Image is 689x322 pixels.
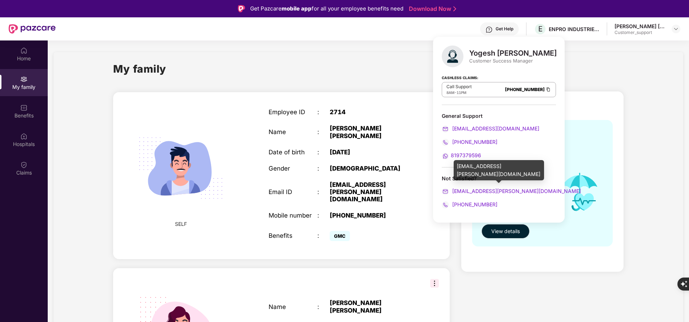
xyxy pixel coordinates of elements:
img: svg+xml;base64,PHN2ZyBpZD0iQ2xhaW0iIHhtbG5zPSJodHRwOi8vd3d3LnczLm9yZy8yMDAwL3N2ZyIgd2lkdGg9IjIwIi... [20,161,27,168]
div: ENPRO INDUSTRIES PVT LTD [549,26,599,33]
div: : [317,108,330,116]
a: [PHONE_NUMBER] [442,139,497,145]
img: svg+xml;base64,PHN2ZyB4bWxucz0iaHR0cDovL3d3dy53My5vcmcvMjAwMC9zdmciIHhtbG5zOnhsaW5rPSJodHRwOi8vd3... [442,46,463,67]
div: Name [269,128,317,136]
h1: My family [113,61,166,77]
span: SELF [175,220,187,228]
div: Not Satisfied? [442,175,556,182]
div: Get Help [496,26,513,32]
a: [EMAIL_ADDRESS][DOMAIN_NAME] [442,125,539,132]
a: Download Now [409,5,454,13]
div: : [317,232,330,239]
a: 8197379596 [442,152,481,158]
strong: mobile app [282,5,312,12]
a: [EMAIL_ADDRESS][PERSON_NAME][DOMAIN_NAME] [442,188,581,194]
div: : [317,188,330,196]
img: svg+xml;base64,PHN2ZyBpZD0iSGVscC0zMngzMiIgeG1sbnM9Imh0dHA6Ly93d3cudzMub3JnLzIwMDAvc3ZnIiB3aWR0aD... [485,26,493,33]
div: : [317,165,330,172]
div: Gender [269,165,317,172]
span: 8197379596 [451,152,481,158]
img: svg+xml;base64,PHN2ZyB4bWxucz0iaHR0cDovL3d3dy53My5vcmcvMjAwMC9zdmciIHdpZHRoPSIyMCIgaGVpZ2h0PSIyMC... [442,201,449,209]
img: svg+xml;base64,PHN2ZyBpZD0iSG9tZSIgeG1sbnM9Imh0dHA6Ly93d3cudzMub3JnLzIwMDAvc3ZnIiB3aWR0aD0iMjAiIG... [20,47,27,54]
img: svg+xml;base64,PHN2ZyBpZD0iSG9zcGl0YWxzIiB4bWxucz0iaHR0cDovL3d3dy53My5vcmcvMjAwMC9zdmciIHdpZHRoPS... [20,133,27,140]
img: svg+xml;base64,PHN2ZyB4bWxucz0iaHR0cDovL3d3dy53My5vcmcvMjAwMC9zdmciIHdpZHRoPSIyMCIgaGVpZ2h0PSIyMC... [442,139,449,146]
img: Clipboard Icon [545,86,551,93]
div: [PERSON_NAME] [PERSON_NAME] [330,299,415,314]
img: svg+xml;base64,PHN2ZyB4bWxucz0iaHR0cDovL3d3dy53My5vcmcvMjAwMC9zdmciIHdpZHRoPSIyMCIgaGVpZ2h0PSIyMC... [442,188,449,195]
div: [EMAIL_ADDRESS][PERSON_NAME][DOMAIN_NAME] [330,181,415,203]
div: [PERSON_NAME] [PERSON_NAME] [330,125,415,139]
img: svg+xml;base64,PHN2ZyB3aWR0aD0iMjAiIGhlaWdodD0iMjAiIHZpZXdCb3g9IjAgMCAyMCAyMCIgZmlsbD0ibm9uZSIgeG... [20,76,27,83]
div: Customer_support [615,30,665,35]
div: : [317,212,330,219]
div: Benefits [269,232,317,239]
div: [PERSON_NAME] [PERSON_NAME] [615,23,665,30]
div: [DATE] [330,149,415,156]
div: Name [269,303,317,310]
div: - [446,90,472,95]
button: View details [482,224,530,239]
span: [EMAIL_ADDRESS][DOMAIN_NAME] [451,125,539,132]
div: [EMAIL_ADDRESS][PERSON_NAME][DOMAIN_NAME] [454,160,544,180]
span: [PHONE_NUMBER] [451,201,497,207]
p: Call Support [446,84,472,90]
div: Not Satisfied? [442,175,556,209]
div: [PHONE_NUMBER] [330,212,415,219]
img: svg+xml;base64,PHN2ZyB4bWxucz0iaHR0cDovL3d3dy53My5vcmcvMjAwMC9zdmciIHdpZHRoPSIyMCIgaGVpZ2h0PSIyMC... [442,153,449,160]
span: View details [491,227,520,235]
img: Logo [238,5,245,12]
img: svg+xml;base64,PHN2ZyBpZD0iQmVuZWZpdHMiIHhtbG5zPSJodHRwOi8vd3d3LnczLm9yZy8yMDAwL3N2ZyIgd2lkdGg9Ij... [20,104,27,111]
a: [PHONE_NUMBER] [505,87,545,92]
img: icon [553,164,606,220]
div: Get Pazcare for all your employee benefits need [250,4,403,13]
span: [EMAIL_ADDRESS][PERSON_NAME][DOMAIN_NAME] [451,188,581,194]
div: Date of birth [269,149,317,156]
span: [PHONE_NUMBER] [451,139,497,145]
div: : [317,149,330,156]
img: svg+xml;base64,PHN2ZyBpZD0iRHJvcGRvd24tMzJ4MzIiIHhtbG5zPSJodHRwOi8vd3d3LnczLm9yZy8yMDAwL3N2ZyIgd2... [673,26,679,32]
span: E [538,25,543,33]
div: General Support [442,112,556,160]
div: 2714 [330,108,415,116]
img: Stroke [453,5,456,13]
div: Email ID [269,188,317,196]
div: Yogesh [PERSON_NAME] [469,49,557,57]
span: 11PM [457,90,466,95]
img: New Pazcare Logo [9,24,56,34]
span: GMC [330,231,350,241]
div: Mobile number [269,212,317,219]
img: svg+xml;base64,PHN2ZyB4bWxucz0iaHR0cDovL3d3dy53My5vcmcvMjAwMC9zdmciIHdpZHRoPSIyMjQiIGhlaWdodD0iMT... [129,116,232,220]
strong: Cashless Claims: [442,73,478,81]
div: [DEMOGRAPHIC_DATA] [330,165,415,172]
div: : [317,128,330,136]
div: Employee ID [269,108,317,116]
a: [PHONE_NUMBER] [442,201,497,207]
div: : [317,303,330,310]
img: svg+xml;base64,PHN2ZyB4bWxucz0iaHR0cDovL3d3dy53My5vcmcvMjAwMC9zdmciIHdpZHRoPSIyMCIgaGVpZ2h0PSIyMC... [442,125,449,133]
div: Customer Success Manager [469,57,557,64]
div: General Support [442,112,556,119]
img: svg+xml;base64,PHN2ZyB3aWR0aD0iMzIiIGhlaWdodD0iMzIiIHZpZXdCb3g9IjAgMCAzMiAzMiIgZmlsbD0ibm9uZSIgeG... [430,279,439,288]
span: 8AM [446,90,454,95]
